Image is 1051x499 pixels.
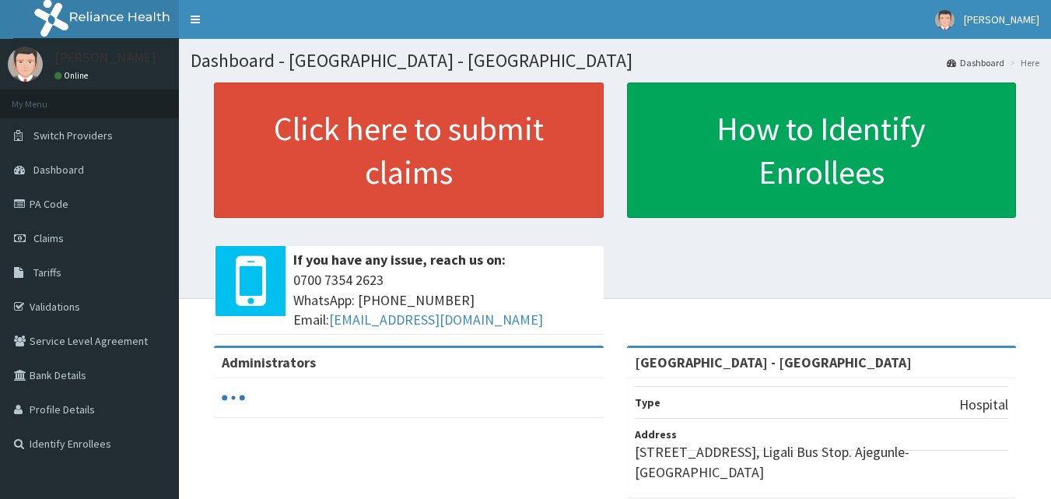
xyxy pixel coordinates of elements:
[635,442,1009,482] p: [STREET_ADDRESS], Ligali Bus Stop. Ajegunle- [GEOGRAPHIC_DATA]
[222,386,245,409] svg: audio-loading
[33,163,84,177] span: Dashboard
[214,83,604,218] a: Click here to submit claims
[33,231,64,245] span: Claims
[54,51,156,65] p: [PERSON_NAME]
[959,395,1008,415] p: Hospital
[33,265,61,279] span: Tariffs
[627,83,1017,218] a: How to Identify Enrollees
[947,56,1004,69] a: Dashboard
[222,353,316,371] b: Administrators
[964,12,1039,26] span: [PERSON_NAME]
[33,128,113,142] span: Switch Providers
[635,395,660,409] b: Type
[191,51,1039,71] h1: Dashboard - [GEOGRAPHIC_DATA] - [GEOGRAPHIC_DATA]
[635,353,912,371] strong: [GEOGRAPHIC_DATA] - [GEOGRAPHIC_DATA]
[635,427,677,441] b: Address
[8,47,43,82] img: User Image
[54,70,92,81] a: Online
[1006,56,1039,69] li: Here
[935,10,955,30] img: User Image
[329,311,543,329] a: [EMAIL_ADDRESS][DOMAIN_NAME]
[293,270,596,330] span: 0700 7354 2623 WhatsApp: [PHONE_NUMBER] Email:
[293,251,506,269] b: If you have any issue, reach us on:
